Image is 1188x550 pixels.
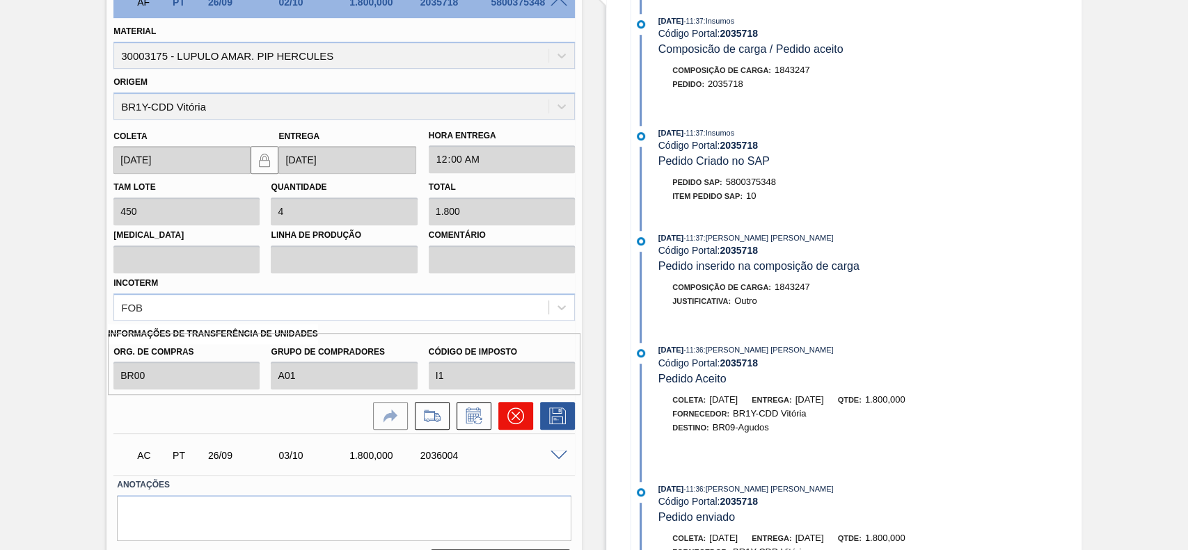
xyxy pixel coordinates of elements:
[271,225,417,245] label: Linha de Produção
[865,394,905,405] span: 1.800,000
[366,402,408,430] div: Ir para a Origem
[658,140,989,151] div: Código Portal:
[720,140,758,151] strong: 2035718
[672,178,722,186] span: Pedido SAP:
[658,511,735,523] span: Pedido enviado
[278,146,415,174] input: dd/mm/yyyy
[658,155,770,167] span: Pedido Criado no SAP
[113,77,148,87] label: Origem
[658,346,683,354] span: [DATE]
[429,182,456,192] label: Total
[672,396,706,404] span: Coleta:
[683,129,703,137] span: - 11:37
[733,408,807,419] span: BR1Y-CDD Vitória
[703,346,833,354] span: : [PERSON_NAME] [PERSON_NAME]
[672,410,729,418] span: Fornecedor:
[713,422,769,432] span: BR09-Agudos
[837,396,861,404] span: Qtde:
[703,17,734,25] span: : Insumos
[658,496,989,507] div: Código Portal:
[429,126,575,146] label: Hora Entrega
[720,245,758,256] strong: 2035718
[637,349,645,357] img: atual
[637,20,645,29] img: atual
[658,373,727,385] span: Pedido Aceito
[795,533,823,543] span: [DATE]
[752,534,791,542] span: Entrega:
[637,237,645,245] img: atual
[658,357,989,369] div: Código Portal:
[251,146,278,174] button: locked
[709,394,738,405] span: [DATE]
[271,342,417,362] label: Grupo de Compradores
[134,440,170,471] div: Aguardando Composição de Carga
[672,192,743,200] span: Item pedido SAP:
[117,475,571,495] label: Anotações
[113,131,147,141] label: Coleta
[658,129,683,137] span: [DATE]
[658,17,683,25] span: [DATE]
[429,225,575,245] label: Comentário
[113,225,260,245] label: [MEDICAL_DATA]
[121,301,143,313] div: FOB
[672,297,731,305] span: Justificativa:
[408,402,450,430] div: Ir para Composição de Carga
[683,234,703,242] span: - 11:37
[205,450,283,461] div: 26/09/2025
[637,488,645,496] img: atual
[346,450,425,461] div: 1.800,000
[450,402,491,430] div: Informar alteração no pedido
[417,450,496,461] div: 2036004
[113,182,155,192] label: Tam lote
[708,79,743,89] span: 2035718
[683,346,703,354] span: - 11:36
[658,485,683,493] span: [DATE]
[658,43,844,55] span: Composicão de carga / Pedido aceito
[113,26,156,36] label: Material
[703,234,833,242] span: : [PERSON_NAME] [PERSON_NAME]
[658,245,989,256] div: Código Portal:
[533,402,575,430] div: Salvar Pedido
[703,485,833,493] span: : [PERSON_NAME] [PERSON_NAME]
[113,278,158,288] label: Incoterm
[672,534,706,542] span: Coleta:
[703,129,734,137] span: : Insumos
[734,296,757,306] span: Outro
[837,534,861,542] span: Qtde:
[637,132,645,140] img: atual
[113,342,260,362] label: Org. de Compras
[658,260,860,272] span: Pedido inserido na composição de carga
[137,450,166,461] p: AC
[429,342,575,362] label: Código de Imposto
[752,396,791,404] span: Entrega:
[169,450,205,461] div: Pedido de Transferência
[709,533,738,543] span: [DATE]
[683,17,703,25] span: - 11:37
[720,357,758,369] strong: 2035718
[746,191,756,201] span: 10
[491,402,533,430] div: Cancelar pedido
[278,131,319,141] label: Entrega
[275,450,354,461] div: 03/10/2025
[672,423,709,432] span: Destino:
[720,496,758,507] strong: 2035718
[775,282,810,292] span: 1843247
[795,394,823,405] span: [DATE]
[108,324,318,344] label: Informações de Transferência de Unidades
[720,28,758,39] strong: 2035718
[271,182,326,192] label: Quantidade
[658,28,989,39] div: Código Portal:
[683,485,703,493] span: - 11:36
[672,80,704,88] span: Pedido :
[658,234,683,242] span: [DATE]
[775,65,810,75] span: 1843247
[256,152,273,168] img: locked
[113,146,251,174] input: dd/mm/yyyy
[672,66,771,74] span: Composição de Carga :
[726,177,776,187] span: 5800375348
[672,283,771,291] span: Composição de Carga :
[865,533,905,543] span: 1.800,000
